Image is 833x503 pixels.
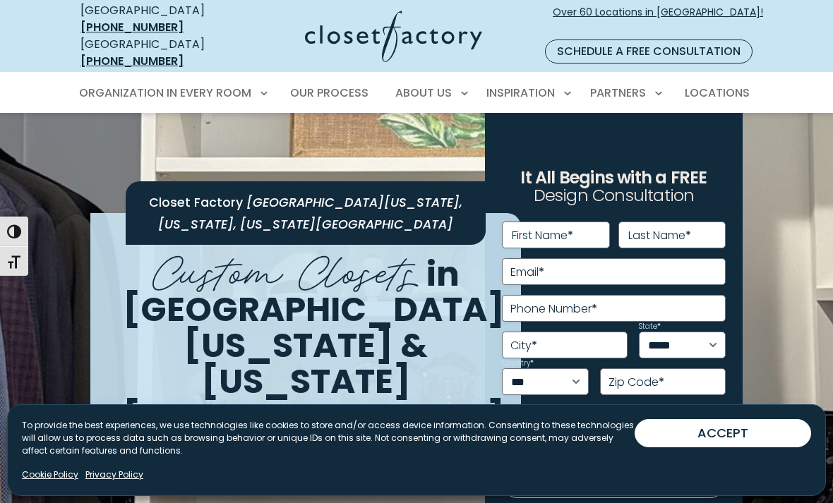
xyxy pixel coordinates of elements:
[520,166,707,189] span: It All Begins with a FREE
[510,267,544,278] label: Email
[510,340,537,351] label: City
[510,303,597,315] label: Phone Number
[502,360,534,367] label: Country
[85,468,143,481] a: Privacy Policy
[80,19,184,35] a: [PHONE_NUMBER]
[534,184,695,207] span: Design Consultation
[123,250,505,440] span: in [GEOGRAPHIC_DATA][US_STATE] & [US_STATE][GEOGRAPHIC_DATA]
[395,85,452,101] span: About Us
[80,2,234,36] div: [GEOGRAPHIC_DATA]
[80,53,184,69] a: [PHONE_NUMBER]
[22,468,78,481] a: Cookie Policy
[69,73,764,113] nav: Primary Menu
[639,323,661,330] label: State
[590,85,646,101] span: Partners
[609,377,664,388] label: Zip Code
[305,11,482,62] img: Closet Factory Logo
[628,230,691,241] label: Last Name
[149,193,243,211] span: Closet Factory
[486,85,555,101] span: Inspiration
[152,236,419,300] span: Custom Closets
[290,85,368,101] span: Our Process
[22,419,635,457] p: To provide the best experiences, we use technologies like cookies to store and/or access device i...
[512,230,573,241] label: First Name
[545,40,753,63] a: Schedule a Free Consultation
[79,85,251,101] span: Organization in Every Room
[553,5,763,35] span: Over 60 Locations in [GEOGRAPHIC_DATA]!
[635,419,811,447] button: ACCEPT
[158,193,462,233] span: [GEOGRAPHIC_DATA][US_STATE], [US_STATE], [US_STATE][GEOGRAPHIC_DATA]
[80,36,234,70] div: [GEOGRAPHIC_DATA]
[685,85,750,101] span: Locations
